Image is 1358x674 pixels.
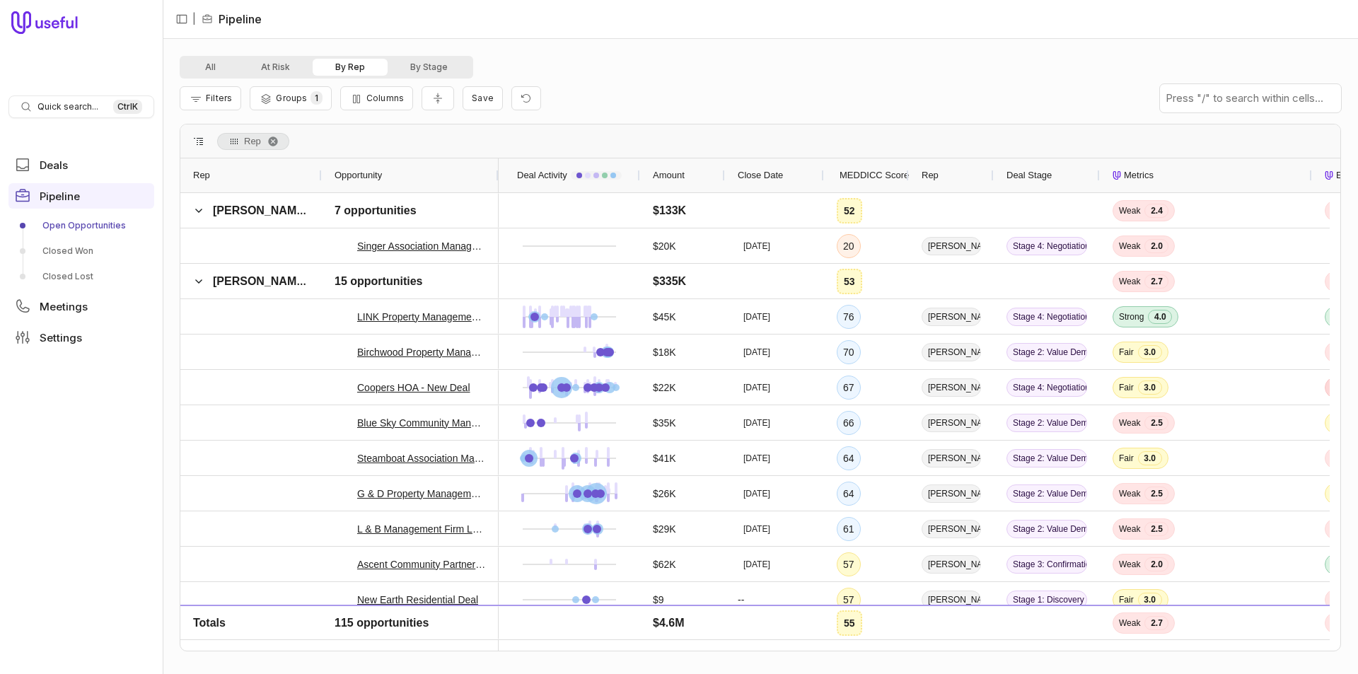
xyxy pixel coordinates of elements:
[844,273,855,290] div: 53
[743,453,770,464] time: [DATE]
[1119,311,1144,323] span: Strong
[1119,382,1134,393] span: Fair
[653,238,676,255] span: $20K
[8,294,154,319] a: Meetings
[366,93,404,103] span: Columns
[1119,453,1134,464] span: Fair
[1144,239,1168,253] span: 2.0
[1006,378,1087,397] span: Stage 4: Negotiation
[1144,204,1168,218] span: 2.4
[922,167,939,184] span: Rep
[8,214,154,237] a: Open Opportunities
[653,591,664,608] span: $9
[1124,167,1154,184] span: Metrics
[357,344,486,361] a: Birchwood Property Management Deal
[311,91,323,105] span: 1
[8,265,154,288] a: Closed Lost
[250,86,331,110] button: Group Pipeline
[1119,417,1140,429] span: Weak
[922,414,981,432] span: [PERSON_NAME]
[217,133,289,150] span: Rep. Press ENTER to sort. Press DELETE to remove
[743,382,770,393] time: [DATE]
[653,485,676,502] span: $26K
[40,160,68,170] span: Deals
[206,93,232,103] span: Filters
[922,237,981,255] span: [PERSON_NAME]
[922,520,981,538] span: [PERSON_NAME]
[843,450,854,467] div: 64
[244,133,261,150] span: Rep
[180,86,241,110] button: Filter Pipeline
[743,417,770,429] time: [DATE]
[738,167,783,184] span: Close Date
[840,167,909,184] span: MEDDICC Score
[743,347,770,358] time: [DATE]
[1160,84,1341,112] input: Press "/" to search within cells...
[725,582,824,617] div: --
[922,343,981,361] span: [PERSON_NAME]
[40,191,80,202] span: Pipeline
[922,555,981,574] span: [PERSON_NAME]
[1006,555,1087,574] span: Stage 3: Confirmation
[8,325,154,350] a: Settings
[213,204,308,216] span: [PERSON_NAME]
[1006,520,1087,538] span: Stage 2: Value Demonstration
[217,133,289,150] div: Row Groups
[1144,522,1168,536] span: 2.5
[1006,484,1087,503] span: Stage 2: Value Demonstration
[313,59,388,76] button: By Rep
[1006,414,1087,432] span: Stage 2: Value Demonstration
[1144,487,1168,501] span: 2.5
[843,379,854,396] div: 67
[1119,205,1140,216] span: Weak
[422,86,454,111] button: Collapse all rows
[171,8,192,30] button: Collapse sidebar
[653,379,676,396] span: $22K
[1006,167,1052,184] span: Deal Stage
[1006,237,1087,255] span: Stage 4: Negotiation
[511,86,541,111] button: Reset view
[340,86,413,110] button: Columns
[40,332,82,343] span: Settings
[388,59,470,76] button: By Stage
[653,450,676,467] span: $41K
[653,273,686,290] span: $335K
[357,450,486,467] a: Steamboat Association Management Deal
[463,86,503,110] button: Create a new saved view
[1006,591,1087,609] span: Stage 1: Discovery
[843,485,854,502] div: 64
[357,414,486,431] a: Blue Sky Community Management, LLC Deal
[1119,347,1134,358] span: Fair
[653,167,685,184] span: Amount
[922,449,981,467] span: [PERSON_NAME]
[472,93,494,103] span: Save
[653,344,676,361] span: $18K
[357,485,486,502] a: G & D Property Management - New Deal
[1006,343,1087,361] span: Stage 2: Value Demonstration
[1144,416,1168,430] span: 2.5
[1138,593,1162,607] span: 3.0
[1006,449,1087,467] span: Stage 2: Value Demonstration
[843,591,854,608] div: 57
[113,100,142,114] kbd: Ctrl K
[843,521,854,538] div: 61
[357,521,486,538] a: L & B Management Firm LLC - New Deal
[213,275,308,287] span: [PERSON_NAME]
[1138,451,1162,465] span: 3.0
[1006,308,1087,326] span: Stage 4: Negotiation
[1138,345,1162,359] span: 3.0
[1138,380,1162,395] span: 3.0
[653,202,686,219] span: $133K
[37,101,98,112] span: Quick search...
[843,556,854,573] div: 57
[1119,523,1140,535] span: Weak
[8,240,154,262] a: Closed Won
[1119,488,1140,499] span: Weak
[357,308,486,325] a: LINK Property Management - New Deal
[1119,594,1134,605] span: Fair
[743,311,770,323] time: [DATE]
[335,167,382,184] span: Opportunity
[743,240,770,252] time: [DATE]
[844,202,855,219] div: 52
[8,214,154,288] div: Pipeline submenu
